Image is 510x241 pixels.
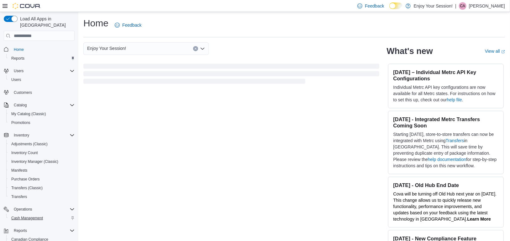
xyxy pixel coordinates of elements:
[365,3,384,9] span: Feedback
[6,118,77,127] button: Promotions
[393,131,498,169] p: Starting [DATE], store-to-store transfers can now be integrated with Metrc using in [GEOGRAPHIC_D...
[9,76,75,83] span: Users
[9,167,75,174] span: Manifests
[9,214,75,222] span: Cash Management
[11,159,58,164] span: Inventory Manager (Classic)
[6,214,77,222] button: Cash Management
[14,68,24,73] span: Users
[6,192,77,201] button: Transfers
[387,46,433,56] h2: What's new
[1,131,77,140] button: Inventory
[9,158,61,165] a: Inventory Manager (Classic)
[9,175,75,183] span: Purchase Orders
[193,46,198,51] button: Clear input
[6,54,77,63] button: Reports
[455,2,456,10] p: |
[1,226,77,235] button: Reports
[11,216,43,221] span: Cash Management
[9,76,24,83] a: Users
[393,182,498,188] h3: [DATE] - Old Hub End Date
[6,166,77,175] button: Manifests
[83,65,379,85] span: Loading
[393,84,498,103] p: Individual Metrc API key configurations are now available for all Metrc states. For instructions ...
[414,2,453,10] p: Enjoy Your Session!
[6,157,77,166] button: Inventory Manager (Classic)
[18,16,75,28] span: Load All Apps in [GEOGRAPHIC_DATA]
[469,2,505,10] p: [PERSON_NAME]
[6,148,77,157] button: Inventory Count
[11,206,35,213] button: Operations
[11,120,30,125] span: Promotions
[14,207,32,212] span: Operations
[9,149,40,157] a: Inventory Count
[9,184,45,192] a: Transfers (Classic)
[112,19,144,31] a: Feedback
[11,67,75,75] span: Users
[9,55,75,62] span: Reports
[9,55,27,62] a: Reports
[9,110,75,118] span: My Catalog (Classic)
[393,116,498,129] h3: [DATE] - Integrated Metrc Transfers Coming Soon
[6,75,77,84] button: Users
[11,45,75,53] span: Home
[460,2,465,10] span: CA
[11,150,38,155] span: Inventory Count
[11,101,75,109] span: Catalog
[11,131,32,139] button: Inventory
[1,67,77,75] button: Users
[11,101,29,109] button: Catalog
[447,97,462,102] a: help file
[501,50,505,54] svg: External link
[13,3,41,9] img: Cova
[9,167,30,174] a: Manifests
[9,158,75,165] span: Inventory Manager (Classic)
[14,47,24,52] span: Home
[11,46,26,53] a: Home
[393,69,498,82] h3: [DATE] – Individual Metrc API Key Configurations
[11,56,24,61] span: Reports
[14,90,32,95] span: Customers
[467,217,491,222] a: Learn More
[9,175,42,183] a: Purchase Orders
[83,17,108,29] h1: Home
[446,138,464,143] a: Transfers
[9,140,50,148] a: Adjustments (Classic)
[1,205,77,214] button: Operations
[11,89,34,96] a: Customers
[11,67,26,75] button: Users
[9,140,75,148] span: Adjustments (Classic)
[11,227,29,234] button: Reports
[87,45,126,52] span: Enjoy Your Session!
[14,103,27,108] span: Catalog
[1,88,77,97] button: Customers
[1,45,77,54] button: Home
[9,110,49,118] a: My Catalog (Classic)
[11,194,27,199] span: Transfers
[14,133,29,138] span: Inventory
[389,3,402,9] input: Dark Mode
[9,184,75,192] span: Transfers (Classic)
[6,140,77,148] button: Adjustments (Classic)
[11,206,75,213] span: Operations
[6,184,77,192] button: Transfers (Classic)
[11,131,75,139] span: Inventory
[14,228,27,233] span: Reports
[9,193,75,201] span: Transfers
[6,175,77,184] button: Purchase Orders
[485,49,505,54] a: View allExternal link
[9,193,29,201] a: Transfers
[200,46,205,51] button: Open list of options
[1,101,77,110] button: Catalog
[11,227,75,234] span: Reports
[11,168,27,173] span: Manifests
[11,88,75,96] span: Customers
[11,111,46,116] span: My Catalog (Classic)
[11,77,21,82] span: Users
[11,142,48,147] span: Adjustments (Classic)
[9,214,45,222] a: Cash Management
[122,22,141,28] span: Feedback
[11,177,40,182] span: Purchase Orders
[459,2,466,10] div: Chantel Albert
